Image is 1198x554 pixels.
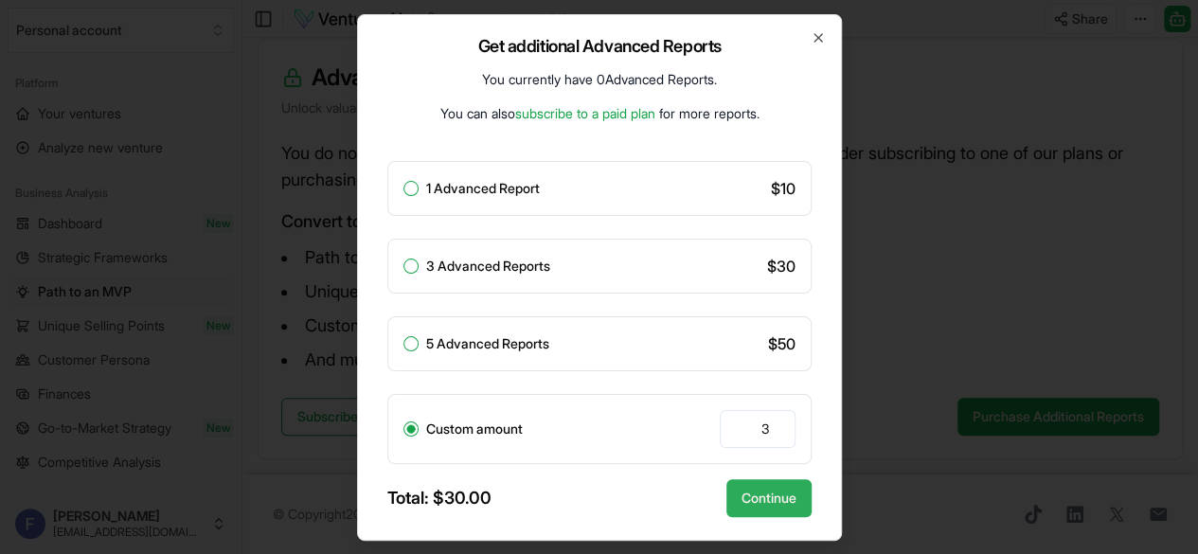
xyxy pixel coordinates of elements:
span: You can also for more reports. [439,105,759,121]
span: $ 10 [771,177,796,200]
label: Custom amount [426,422,523,436]
label: 3 Advanced Reports [426,259,550,273]
label: 1 Advanced Report [426,182,540,195]
button: Continue [726,479,812,517]
a: subscribe to a paid plan [514,105,654,121]
p: You currently have 0 Advanced Reports . [482,70,717,89]
label: 5 Advanced Reports [426,337,549,350]
span: $ 30 [767,255,796,277]
span: $ 50 [768,332,796,355]
div: Total: $ 30.00 [387,485,492,511]
h2: Get additional Advanced Reports [477,38,721,55]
